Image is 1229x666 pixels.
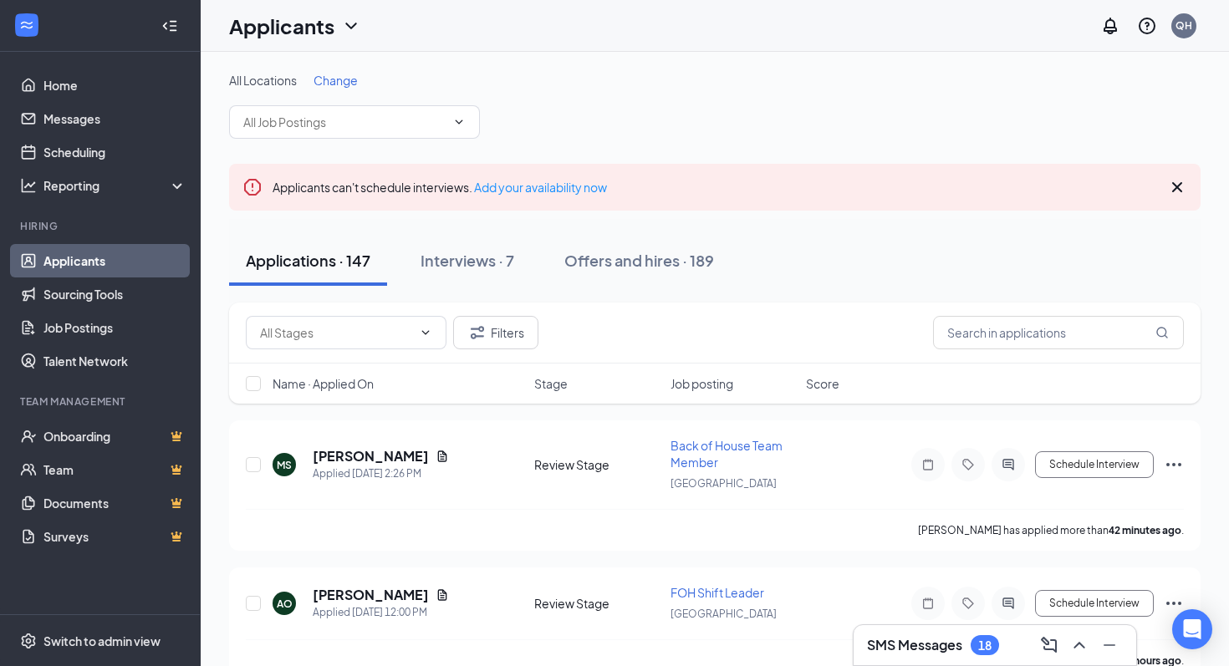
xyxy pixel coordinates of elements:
span: [GEOGRAPHIC_DATA] [671,477,777,490]
span: FOH Shift Leader [671,585,764,600]
svg: Settings [20,633,37,649]
svg: ChevronUp [1069,635,1089,655]
button: Minimize [1096,632,1123,658]
svg: ComposeMessage [1039,635,1059,655]
svg: Notifications [1100,16,1120,36]
svg: Analysis [20,177,37,194]
a: Messages [43,102,186,135]
svg: ActiveChat [998,597,1018,610]
svg: QuestionInfo [1137,16,1157,36]
span: Applicants can't schedule interviews. [273,180,607,195]
svg: Note [918,597,938,610]
div: Reporting [43,177,187,194]
svg: Error [242,177,263,197]
h5: [PERSON_NAME] [313,447,429,465]
div: Interviews · 7 [421,250,514,271]
span: Job posting [671,375,733,392]
button: ComposeMessage [1036,632,1063,658]
svg: Tag [958,597,978,610]
div: 18 [978,638,992,653]
svg: Collapse [161,18,178,34]
div: Applications · 147 [246,250,370,271]
input: Search in applications [933,316,1184,349]
span: All Locations [229,73,297,88]
svg: Cross [1167,177,1187,197]
p: [PERSON_NAME] has applied more than . [918,523,1184,537]
svg: Document [436,588,449,602]
a: Add your availability now [474,180,607,195]
h1: Applicants [229,12,334,40]
a: Scheduling [43,135,186,169]
a: Talent Network [43,344,186,378]
div: Review Stage [534,595,660,612]
a: Sourcing Tools [43,277,186,311]
svg: Filter [467,323,487,343]
a: Job Postings [43,311,186,344]
a: DocumentsCrown [43,486,186,520]
button: Filter Filters [453,316,538,349]
svg: ChevronDown [452,115,466,129]
svg: Minimize [1099,635,1119,655]
div: Applied [DATE] 12:00 PM [313,604,449,621]
span: [GEOGRAPHIC_DATA] [671,608,777,620]
button: ChevronUp [1066,632,1093,658]
span: Back of House Team Member [671,438,783,470]
svg: ChevronDown [341,16,361,36]
div: QH [1175,18,1192,33]
span: Change [314,73,358,88]
h5: [PERSON_NAME] [313,586,429,604]
button: Schedule Interview [1035,590,1154,617]
div: Team Management [20,394,183,409]
input: All Job Postings [243,113,446,131]
span: Score [806,375,839,392]
button: Schedule Interview [1035,451,1154,478]
div: MS [277,458,292,472]
div: Open Intercom Messenger [1172,609,1212,649]
a: OnboardingCrown [43,419,186,453]
div: Switch to admin view [43,633,161,649]
svg: ActiveChat [998,458,1018,471]
b: 42 minutes ago [1109,524,1181,536]
a: TeamCrown [43,453,186,486]
div: Review Stage [534,456,660,473]
svg: Document [436,450,449,463]
svg: MagnifyingGlass [1155,326,1169,339]
span: Stage [534,375,568,392]
a: SurveysCrown [43,520,186,553]
div: Offers and hires · 189 [564,250,714,271]
svg: ChevronDown [419,326,432,339]
h3: SMS Messages [867,636,962,654]
div: Hiring [20,219,183,233]
svg: Tag [958,458,978,471]
span: Name · Applied On [273,375,374,392]
svg: Ellipses [1164,593,1184,613]
div: AO [277,597,293,611]
div: Applied [DATE] 2:26 PM [313,465,449,482]
svg: WorkstreamLogo [18,17,35,33]
input: All Stages [260,323,412,342]
a: Applicants [43,244,186,277]
svg: Note [918,458,938,471]
svg: Ellipses [1164,455,1184,475]
a: Home [43,69,186,102]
